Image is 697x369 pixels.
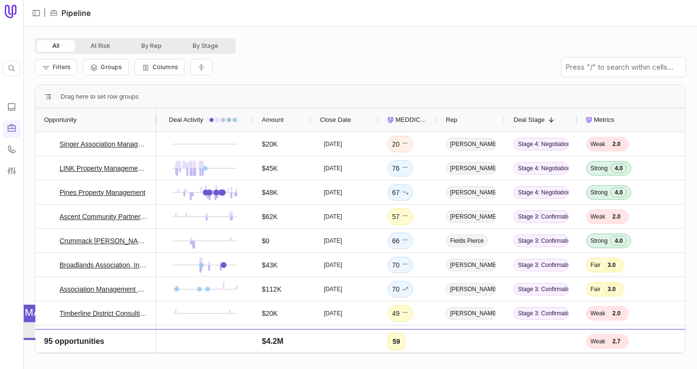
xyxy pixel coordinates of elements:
span: Opportunity [44,114,76,126]
span: [PERSON_NAME] [446,138,496,150]
span: Close Date [320,114,351,126]
div: 57 [392,211,409,222]
span: 4.0 [610,236,627,246]
span: Weak [591,213,605,221]
div: $48K [262,187,278,198]
div: 76 [392,162,409,174]
a: Singer Association Management - New Deal [60,138,148,150]
time: [DATE] [324,310,342,317]
span: Stage 3: Confirmation [514,331,569,344]
button: Expand sidebar [29,6,44,20]
span: Groups [101,63,122,71]
span: Fields Pierce [446,235,488,247]
div: $62K [262,211,278,222]
input: Press "/" to search within cells... [561,58,685,77]
span: Stage 4: Negotiation [514,186,569,199]
span: No change [402,308,409,319]
span: Strong [591,237,607,245]
a: Association Management Group, Inc. Deal [60,283,148,295]
div: $20K [262,308,278,319]
span: Stage 4: Negotiation [514,138,569,150]
button: All [37,40,75,52]
div: 70 [392,283,409,295]
span: Stage 3: Confirmation [514,210,569,223]
span: 2.0 [608,212,624,221]
span: Stage 4: Negotiation [514,162,569,175]
span: Amount [262,114,284,126]
div: 20 [392,138,409,150]
a: LINK Property Management - New Deal [60,162,148,174]
div: $19K [262,332,278,343]
div: $112K [262,283,281,295]
span: MEDDICC Score [395,114,428,126]
time: [DATE] [324,164,342,172]
button: Columns [135,59,184,75]
span: Fair [591,261,601,269]
a: Timberline District Consulting - New Deal [60,308,148,319]
span: Stage 3: Confirmation [514,283,569,295]
span: Weak [591,334,605,341]
time: [DATE] [324,334,342,341]
span: 2.0 [608,139,624,149]
div: 66 [392,235,409,247]
div: 49 [392,308,409,319]
time: [DATE] [324,140,342,148]
span: [PERSON_NAME] [446,210,496,223]
span: No change [402,235,409,247]
a: Broadlands Association, Inc. Deal [60,259,148,271]
span: Weak [591,310,605,317]
button: At Risk [75,40,126,52]
time: [DATE] [324,261,342,269]
span: Stage 3: Confirmation [514,259,569,271]
span: No change [402,138,409,150]
button: Collapse all rows [190,59,212,76]
span: 2.0 [608,333,624,342]
span: Strong [591,164,607,172]
span: 2.0 [608,309,624,318]
span: Columns [152,63,178,71]
span: Drag here to set row groups [61,91,138,103]
div: Row Groups [61,91,138,103]
span: 3.0 [604,284,620,294]
div: $20K [262,138,278,150]
span: Stage 3: Confirmation [514,235,569,247]
span: No change [402,332,409,343]
span: No change [402,162,409,174]
span: Filters [53,63,71,71]
time: [DATE] [324,285,342,293]
span: | [44,7,46,19]
a: The Verdei Group Deal [60,332,129,343]
div: $43K [262,259,278,271]
span: [PERSON_NAME] [446,162,496,175]
button: By Rep [126,40,177,52]
div: 63 [392,332,409,343]
time: [DATE] [324,213,342,221]
div: $45K [262,162,278,174]
span: Deal Activity [169,114,203,126]
button: By Stage [177,40,234,52]
time: [DATE] [324,189,342,196]
a: Ascent Community Partners - New Deal [60,211,148,222]
span: [PERSON_NAME] [446,331,496,344]
button: Filter Pipeline [35,59,77,75]
span: 3.0 [604,260,620,270]
time: [DATE] [324,237,342,245]
span: No change [402,211,409,222]
span: 4.0 [610,188,627,197]
span: [PERSON_NAME] [446,259,496,271]
span: Weak [591,140,605,148]
div: 70 [392,259,409,271]
span: [PERSON_NAME] [446,307,496,320]
button: Group Pipeline [83,59,128,75]
li: Pipeline [50,7,91,19]
span: No change [402,259,409,271]
span: Strong [591,189,607,196]
span: [PERSON_NAME] [446,186,496,199]
div: $0 [262,235,270,247]
span: Fair [591,285,601,293]
span: Metrics [594,114,614,126]
span: 4.0 [610,163,627,173]
div: 67 [392,187,409,198]
a: Pines Property Management [60,187,145,198]
a: Crummack [PERSON_NAME] Deal [60,235,148,247]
